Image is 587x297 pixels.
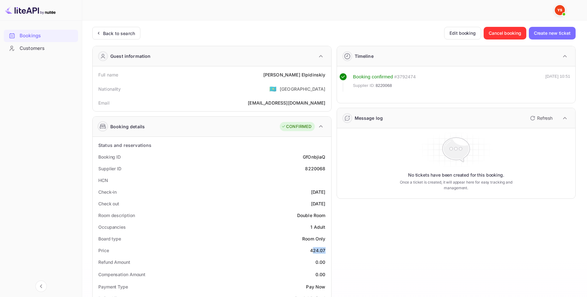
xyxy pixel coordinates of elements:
div: CONFIRMED [281,124,311,130]
div: Room description [98,212,135,219]
span: United States [269,83,277,94]
div: [DATE] [311,189,326,195]
div: [PERSON_NAME] Elpidinskiy [263,71,326,78]
div: 1 Adult [310,224,325,230]
div: Payment Type [98,283,128,290]
button: Refresh [526,113,555,123]
div: Bookings [4,30,78,42]
div: Message log [355,115,383,121]
div: [GEOGRAPHIC_DATA] [280,86,326,92]
div: Back to search [103,30,135,37]
div: Price [98,247,109,254]
div: Email [98,100,109,106]
img: Yandex Support [555,5,565,15]
div: Pay Now [306,283,325,290]
button: Collapse navigation [35,281,47,292]
div: Customers [4,42,78,55]
div: Board type [98,235,121,242]
div: 0.00 [315,271,326,278]
span: 8220068 [376,82,392,89]
div: Compensation Amount [98,271,145,278]
div: [DATE] 10:51 [545,73,570,92]
span: Supplier ID: [353,82,375,89]
div: Status and reservations [98,142,151,148]
div: [EMAIL_ADDRESS][DOMAIN_NAME] [248,100,325,106]
div: Customers [20,45,75,52]
p: Once a ticket is created, it will appear here for easy tracking and management. [392,179,520,191]
div: Occupancies [98,224,126,230]
div: [DATE] [311,200,326,207]
img: LiteAPI logo [5,5,56,15]
div: Refund Amount [98,259,130,265]
div: # 3792474 [394,73,416,81]
div: 0.00 [315,259,326,265]
p: Refresh [537,115,553,121]
div: Check-in [98,189,117,195]
button: Cancel booking [484,27,526,39]
div: Full name [98,71,118,78]
div: Bookings [20,32,75,39]
div: Timeline [355,53,374,59]
div: 8220068 [305,165,325,172]
div: Double Room [297,212,326,219]
div: Booking details [110,123,145,130]
div: Guest information [110,53,151,59]
div: Check out [98,200,119,207]
a: Bookings [4,30,78,41]
div: 424.07 [310,247,326,254]
button: Create new ticket [529,27,576,39]
p: No tickets have been created for this booking. [408,172,504,178]
a: Customers [4,42,78,54]
button: Edit booking [444,27,481,39]
div: Nationality [98,86,121,92]
div: Booking confirmed [353,73,393,81]
div: HCN [98,177,108,184]
div: GfOnbjiaQ [303,154,325,160]
div: Supplier ID [98,165,121,172]
div: Booking ID [98,154,121,160]
div: Room Only [302,235,325,242]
